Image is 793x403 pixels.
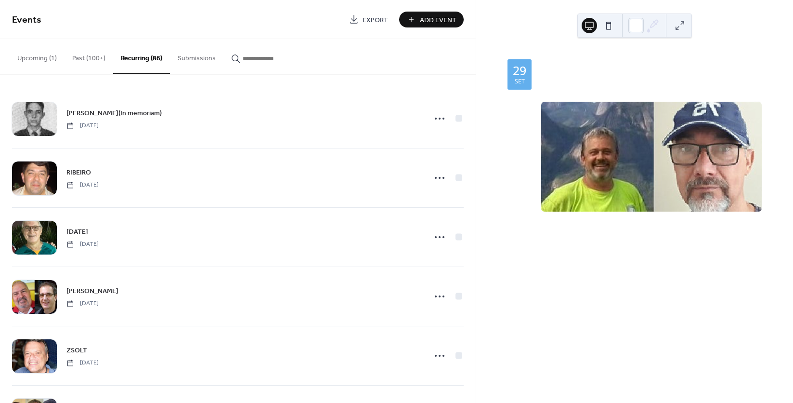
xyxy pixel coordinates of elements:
[66,240,99,249] span: [DATE]
[66,346,87,356] span: ZSOLT
[541,58,667,67] a: [PERSON_NAME] e [PERSON_NAME]
[66,299,99,308] span: [DATE]
[66,108,162,119] span: [PERSON_NAME](In memoriam)
[113,39,170,74] button: Recurring (86)
[66,286,118,296] span: [PERSON_NAME]
[342,12,395,27] a: Export
[66,167,91,178] a: RIBEIRO
[66,107,162,119] a: [PERSON_NAME](In memoriam)
[541,85,549,97] div: ​
[363,15,388,25] span: Export
[170,39,223,73] button: Submissions
[66,168,91,178] span: RIBEIRO
[66,345,87,356] a: ZSOLT
[66,227,88,237] span: [DATE]
[420,15,456,25] span: Add Event
[515,79,525,85] div: set
[513,65,526,77] div: 29
[553,74,668,85] span: seg, set 29, 2025 - qui, set 29, 2050
[399,12,464,27] button: Add Event
[66,359,99,367] span: [DATE]
[541,219,762,310] div: Pra lembrar o dia 29 Se precisar de uma ajuda Basta botar na orelha Aquele galhinho [PERSON_NAME]...
[10,39,65,73] button: Upcoming (1)
[12,11,41,29] span: Events
[541,74,549,85] div: ​
[66,121,99,130] span: [DATE]
[66,181,99,189] span: [DATE]
[66,285,118,296] a: [PERSON_NAME]
[66,226,88,237] a: [DATE]
[553,86,679,95] a: Veja os perfis em [GEOGRAPHIC_DATA].
[65,39,113,73] button: Past (100+)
